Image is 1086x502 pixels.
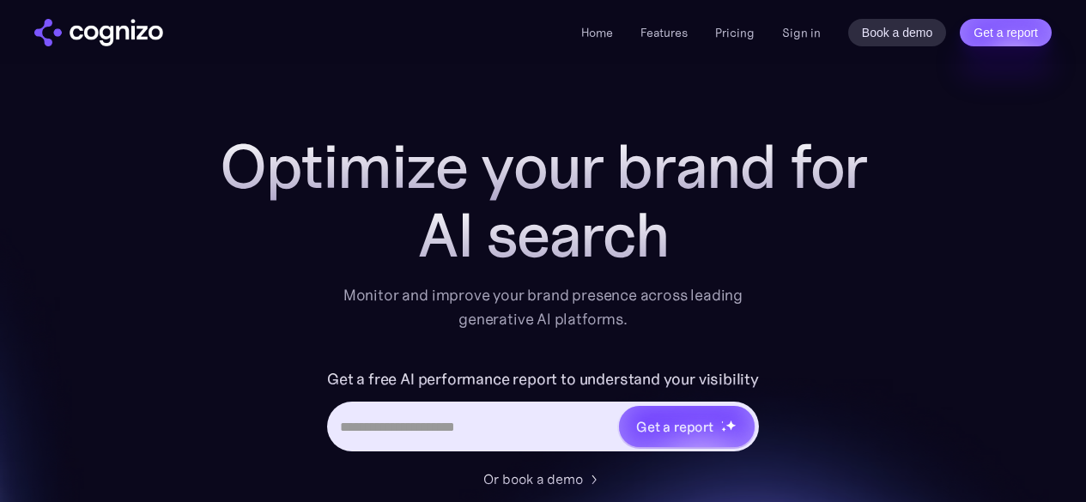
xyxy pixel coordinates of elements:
[960,19,1052,46] a: Get a report
[34,19,163,46] img: cognizo logo
[327,366,759,393] label: Get a free AI performance report to understand your visibility
[640,25,688,40] a: Features
[782,22,821,43] a: Sign in
[332,283,755,331] div: Monitor and improve your brand presence across leading generative AI platforms.
[34,19,163,46] a: home
[483,469,604,489] a: Or book a demo
[848,19,947,46] a: Book a demo
[483,469,583,489] div: Or book a demo
[581,25,613,40] a: Home
[327,366,759,460] form: Hero URL Input Form
[721,420,724,423] img: star
[715,25,755,40] a: Pricing
[725,420,737,431] img: star
[636,416,713,437] div: Get a report
[200,132,887,201] h1: Optimize your brand for
[200,201,887,269] div: AI search
[721,426,727,432] img: star
[617,404,756,449] a: Get a reportstarstarstar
